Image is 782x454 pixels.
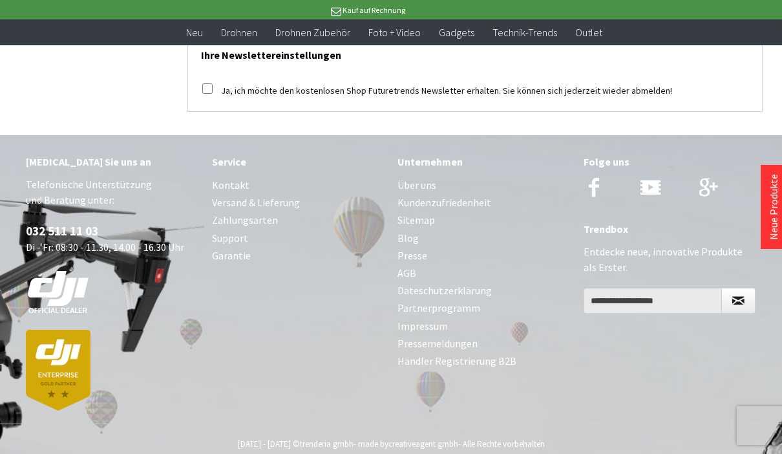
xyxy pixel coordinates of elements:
a: Händler Registrierung B2B [397,352,571,370]
div: Trendbox [584,221,757,237]
a: Partnerprogramm [397,299,571,317]
a: Impressum [397,318,571,335]
div: Folge uns [584,153,757,170]
div: Service [212,153,385,170]
a: Pressemeldungen [397,335,571,352]
p: Entdecke neue, innovative Produkte als Erster. [584,244,757,275]
div: Unternehmen [397,153,571,170]
a: Presse [397,247,571,265]
a: Garantie [212,247,385,265]
a: Kontakt [212,177,385,194]
span: Foto + Video [368,26,421,39]
span: Drohnen [221,26,257,39]
a: Technik-Trends [483,19,566,46]
img: dji-partner-enterprise_goldLoJgYOWPUIEBO.png [26,330,90,411]
div: [MEDICAL_DATA] Sie uns an [26,153,199,170]
a: Zahlungsarten [212,211,385,229]
span: Gadgets [439,26,474,39]
a: Foto + Video [359,19,430,46]
img: white-dji-schweiz-logo-official_140x140.png [26,270,90,314]
h2: Ihre Newslettereinstellungen [201,34,749,70]
span: Outlet [575,26,602,39]
input: Ihre E-Mail Adresse [584,288,722,314]
label: Ja, ich möchte den kostenlosen Shop Futuretrends Newsletter erhalten. Sie können sich jederzeit w... [221,85,672,96]
a: Gadgets [430,19,483,46]
a: Neue Produkte [767,174,780,240]
button: Newsletter abonnieren [721,288,756,314]
span: Drohnen Zubehör [275,26,350,39]
span: Technik-Trends [492,26,557,39]
a: Blog [397,230,571,247]
div: [DATE] - [DATE] © - made by - Alle Rechte vorbehalten [10,438,772,449]
p: Telefonische Unterstützung und Beratung unter: Di - Fr: 08:30 - 11.30, 14.00 - 16.30 Uhr [26,177,199,411]
a: Versand & Lieferung [212,194,385,211]
a: Support [212,230,385,247]
a: Outlet [566,19,611,46]
a: Drohnen Zubehör [266,19,359,46]
a: Dateschutzerklärung [397,282,571,299]
a: trenderia gmbh [300,438,354,449]
a: Über uns [397,177,571,194]
a: 032 511 11 03 [26,223,98,239]
a: creativeagent gmbh [388,438,458,449]
a: Drohnen [212,19,266,46]
span: Neu [186,26,203,39]
a: AGB [397,265,571,282]
a: Neu [177,19,212,46]
a: Kundenzufriedenheit [397,194,571,211]
a: Sitemap [397,211,571,229]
